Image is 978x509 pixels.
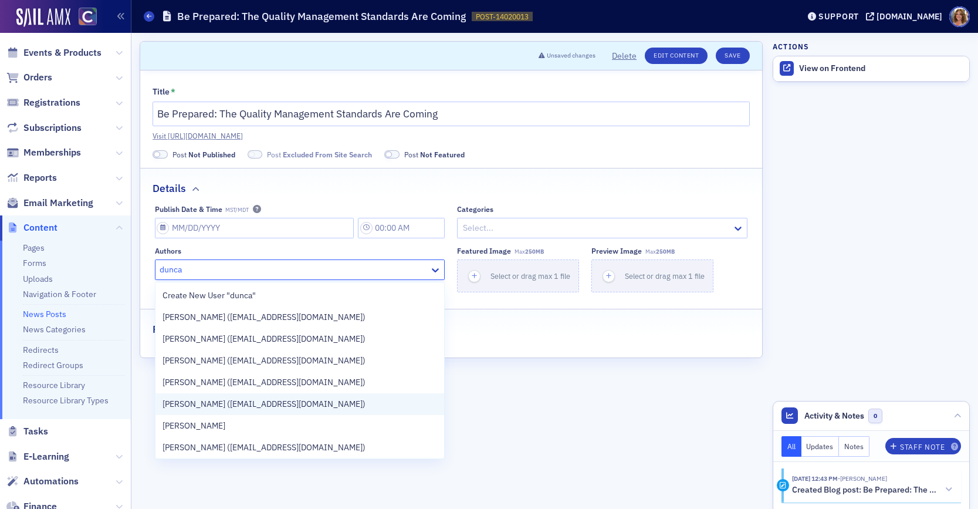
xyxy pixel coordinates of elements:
[23,475,79,488] span: Automations
[23,146,81,159] span: Memberships
[777,479,789,491] div: Activity
[792,474,838,483] time: 9/8/2025 12:43 PM
[515,248,544,255] span: Max
[23,242,45,253] a: Pages
[773,41,809,52] h4: Actions
[591,247,642,255] div: Preview image
[525,248,544,255] span: 250MB
[225,207,249,214] span: MST/MDT
[801,436,840,457] button: Updates
[23,122,82,134] span: Subscriptions
[804,410,864,422] span: Activity & Notes
[23,274,53,284] a: Uploads
[612,50,637,62] button: Delete
[476,12,529,22] span: POST-14020013
[23,96,80,109] span: Registrations
[457,247,511,255] div: Featured Image
[625,271,705,281] span: Select or drag max 1 file
[547,51,595,60] span: Unsaved changes
[839,436,869,457] button: Notes
[23,395,109,406] a: Resource Library Types
[457,259,579,292] button: Select or drag max 1 file
[70,8,97,28] a: View Homepage
[163,441,366,454] span: [PERSON_NAME] ([EMAIL_ADDRESS][DOMAIN_NAME])
[656,248,675,255] span: 250MB
[358,218,445,238] input: 00:00 AM
[23,289,96,299] a: Navigation & Footer
[23,380,85,390] a: Resource Library
[404,149,465,160] span: Post
[868,409,883,423] span: 0
[188,150,235,159] span: Not Published
[23,450,69,463] span: E-Learning
[799,63,963,74] div: View on Frontend
[79,8,97,26] img: SailAMX
[773,56,969,81] a: View on Frontend
[866,12,946,21] button: [DOMAIN_NAME]
[885,438,961,454] button: Staff Note
[23,324,86,335] a: News Categories
[153,87,170,97] div: Title
[645,48,708,64] a: Edit Content
[163,333,366,345] span: [PERSON_NAME] ([EMAIL_ADDRESS][DOMAIN_NAME])
[163,420,225,432] span: [PERSON_NAME]
[6,450,69,463] a: E-Learning
[591,259,713,292] button: Select or drag max 1 file
[6,221,57,234] a: Content
[23,425,48,438] span: Tasks
[6,71,52,84] a: Orders
[457,205,493,214] div: Categories
[283,150,372,159] span: Excluded From Site Search
[155,205,222,214] div: Publish Date & Time
[792,484,953,496] button: Created Blog post: Be Prepared: The Quality Management Standards Are Coming
[23,309,66,319] a: News Posts
[420,150,465,159] span: Not Featured
[171,87,175,97] abbr: This field is required
[23,46,101,59] span: Events & Products
[838,474,887,483] span: Cheryl Moss
[177,9,466,23] h1: Be Prepared: The Quality Management Standards Are Coming
[155,218,354,238] input: MM/DD/YYYY
[6,146,81,159] a: Memberships
[900,444,945,450] div: Staff Note
[6,171,57,184] a: Reports
[23,221,57,234] span: Content
[16,8,70,27] img: SailAMX
[781,436,801,457] button: All
[6,46,101,59] a: Events & Products
[163,289,256,302] span: Create New User "dunca"
[267,149,372,160] span: Post
[23,258,46,268] a: Forms
[818,11,859,22] div: Support
[153,150,168,159] span: Not Published
[645,248,675,255] span: Max
[23,345,59,355] a: Redirects
[949,6,970,27] span: Profile
[490,271,570,281] span: Select or drag max 1 file
[23,197,93,210] span: Email Marketing
[248,150,263,159] span: Excluded From Site Search
[153,181,186,196] h2: Details
[6,425,48,438] a: Tasks
[792,485,940,495] h5: Created Blog post: Be Prepared: The Quality Management Standards Are Coming
[163,376,366,389] span: [PERSON_NAME] ([EMAIL_ADDRESS][DOMAIN_NAME])
[172,149,235,160] span: Post
[163,355,366,367] span: [PERSON_NAME] ([EMAIL_ADDRESS][DOMAIN_NAME])
[155,247,181,255] div: Authors
[23,360,83,370] a: Redirect Groups
[153,130,750,141] a: Visit [URL][DOMAIN_NAME]
[6,197,93,210] a: Email Marketing
[716,48,749,64] button: Save
[6,96,80,109] a: Registrations
[6,122,82,134] a: Subscriptions
[163,398,366,410] span: [PERSON_NAME] ([EMAIL_ADDRESS][DOMAIN_NAME])
[384,150,400,159] span: Not Featured
[163,311,366,323] span: [PERSON_NAME] ([EMAIL_ADDRESS][DOMAIN_NAME])
[23,71,52,84] span: Orders
[23,171,57,184] span: Reports
[153,322,317,337] h2: Permalink, Redirect & SEO Settings
[877,11,942,22] div: [DOMAIN_NAME]
[6,475,79,488] a: Automations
